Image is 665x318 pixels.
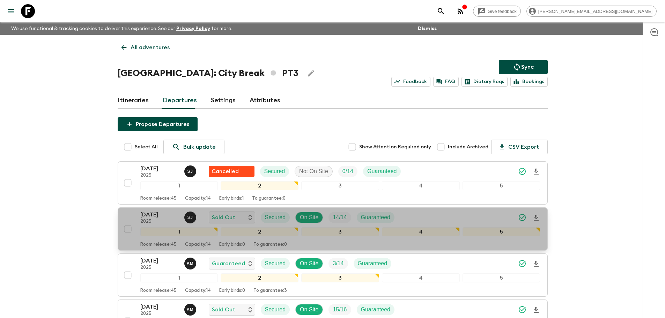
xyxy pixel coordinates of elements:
[184,258,198,269] button: AM
[184,306,198,311] span: Ana Margarida Moura
[176,26,210,31] a: Privacy Policy
[532,306,540,314] svg: Download Onboarding
[301,273,379,282] div: 3
[461,77,508,87] a: Dietary Reqs
[212,259,245,268] p: Guaranteed
[187,215,193,220] p: S J
[140,227,218,236] div: 1
[187,261,194,266] p: A M
[261,258,290,269] div: Secured
[184,168,198,173] span: Sónia Justo
[261,212,290,223] div: Secured
[499,60,548,74] button: Sync adventure departures to the booking engine
[212,305,235,314] p: Sold Out
[163,92,197,109] a: Departures
[532,260,540,268] svg: Download Onboarding
[532,168,540,176] svg: Download Onboarding
[359,143,431,150] span: Show Attention Required only
[184,214,198,219] span: Sónia Justo
[221,181,298,190] div: 2
[521,63,534,71] p: Sync
[118,161,548,205] button: [DATE]2025Sónia JustoFlash Pack cancellationSecuredNot On SiteTrip FillGuaranteed12345Room releas...
[184,165,198,177] button: SJ
[185,242,211,247] p: Capacity: 14
[265,213,286,222] p: Secured
[301,227,379,236] div: 3
[532,214,540,222] svg: Download Onboarding
[140,181,218,190] div: 1
[300,213,318,222] p: On Site
[518,213,526,222] svg: Synced Successfully
[333,213,347,222] p: 14 / 14
[510,77,548,87] a: Bookings
[463,273,540,282] div: 5
[333,259,343,268] p: 3 / 14
[328,258,348,269] div: Trip Fill
[295,212,323,223] div: On Site
[265,305,286,314] p: Secured
[253,242,287,247] p: To guarantee: 0
[304,66,318,80] button: Edit Adventure Title
[183,143,216,151] p: Bulk update
[118,253,548,297] button: [DATE]2025Ana Margarida MouraGuaranteedSecuredOn SiteTrip FillGuaranteed12345Room release:45Capac...
[358,259,387,268] p: Guaranteed
[252,196,286,201] p: To guarantee: 0
[433,77,459,87] a: FAQ
[518,259,526,268] svg: Synced Successfully
[140,210,179,219] p: [DATE]
[140,173,179,178] p: 2025
[264,167,285,176] p: Secured
[219,242,245,247] p: Early birds: 0
[219,196,244,201] p: Early birds: 1
[301,181,379,190] div: 3
[448,143,488,150] span: Include Archived
[212,167,239,176] p: Cancelled
[361,305,391,314] p: Guaranteed
[4,4,18,18] button: menu
[382,181,460,190] div: 4
[328,212,351,223] div: Trip Fill
[118,66,298,80] h1: [GEOGRAPHIC_DATA]: City Break PT3
[300,259,318,268] p: On Site
[484,9,520,14] span: Give feedback
[261,304,290,315] div: Secured
[140,257,179,265] p: [DATE]
[382,273,460,282] div: 4
[187,307,194,312] p: A M
[463,181,540,190] div: 5
[295,258,323,269] div: On Site
[187,169,193,174] p: S J
[219,288,245,294] p: Early birds: 0
[416,24,438,34] button: Dismiss
[118,40,173,54] a: All adventures
[140,164,179,173] p: [DATE]
[328,304,351,315] div: Trip Fill
[209,166,254,177] div: Flash Pack cancellation
[118,207,548,251] button: [DATE]2025Sónia JustoSold OutSecuredOn SiteTrip FillGuaranteed12345Room release:45Capacity:14Earl...
[463,227,540,236] div: 5
[300,305,318,314] p: On Site
[140,242,177,247] p: Room release: 45
[185,196,211,201] p: Capacity: 14
[184,212,198,223] button: SJ
[295,166,333,177] div: Not On Site
[135,143,158,150] span: Select All
[221,273,298,282] div: 2
[526,6,657,17] div: [PERSON_NAME][EMAIL_ADDRESS][DOMAIN_NAME]
[118,117,198,131] button: Propose Departures
[140,273,218,282] div: 1
[184,304,198,316] button: AM
[212,213,235,222] p: Sold Out
[185,288,211,294] p: Capacity: 14
[211,92,236,109] a: Settings
[140,219,179,224] p: 2025
[265,259,286,268] p: Secured
[434,4,448,18] button: search adventures
[8,22,235,35] p: We use functional & tracking cookies to deliver this experience. See our for more.
[260,166,289,177] div: Secured
[295,304,323,315] div: On Site
[518,305,526,314] svg: Synced Successfully
[333,305,347,314] p: 15 / 16
[338,166,357,177] div: Trip Fill
[140,265,179,271] p: 2025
